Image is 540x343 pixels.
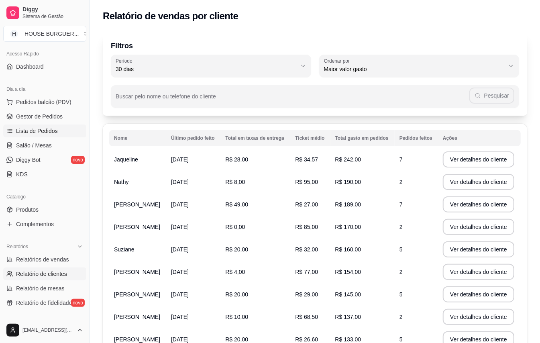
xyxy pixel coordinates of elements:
[3,26,86,42] button: Select a team
[295,246,318,253] span: R$ 32,00
[443,264,514,280] button: Ver detalhes do cliente
[3,282,86,295] a: Relatório de mesas
[443,151,514,167] button: Ver detalhes do cliente
[3,218,86,231] a: Complementos
[16,270,67,278] span: Relatório de clientes
[335,201,361,208] span: R$ 189,00
[171,246,189,253] span: [DATE]
[295,201,318,208] span: R$ 27,00
[114,336,160,343] span: [PERSON_NAME]
[16,284,65,292] span: Relatório de mesas
[395,130,438,146] th: Pedidos feitos
[3,83,86,96] div: Dia a dia
[443,309,514,325] button: Ver detalhes do cliente
[16,98,71,106] span: Pedidos balcão (PDV)
[22,6,83,13] span: Diggy
[111,55,311,77] button: Período30 dias
[399,224,403,230] span: 2
[109,130,166,146] th: Nome
[225,179,245,185] span: R$ 8,00
[3,168,86,181] a: KDS
[335,336,361,343] span: R$ 133,00
[3,96,86,108] button: Pedidos balcão (PDV)
[114,224,160,230] span: [PERSON_NAME]
[3,47,86,60] div: Acesso Rápido
[16,141,52,149] span: Salão / Mesas
[335,224,361,230] span: R$ 170,00
[111,40,519,51] p: Filtros
[171,269,189,275] span: [DATE]
[225,246,248,253] span: R$ 20,00
[225,269,245,275] span: R$ 4,00
[171,201,189,208] span: [DATE]
[3,60,86,73] a: Dashboard
[114,314,160,320] span: [PERSON_NAME]
[220,130,290,146] th: Total em taxas de entrega
[335,179,361,185] span: R$ 190,00
[171,179,189,185] span: [DATE]
[330,130,395,146] th: Total gasto em pedidos
[319,55,520,77] button: Ordenar porMaior valor gasto
[225,336,248,343] span: R$ 20,00
[295,269,318,275] span: R$ 77,00
[443,219,514,235] button: Ver detalhes do cliente
[399,179,403,185] span: 2
[171,224,189,230] span: [DATE]
[324,65,505,73] span: Maior valor gasto
[438,130,521,146] th: Ações
[399,336,403,343] span: 5
[16,63,44,71] span: Dashboard
[10,30,18,38] span: H
[399,246,403,253] span: 5
[171,336,189,343] span: [DATE]
[443,241,514,257] button: Ver detalhes do cliente
[295,179,318,185] span: R$ 95,00
[22,13,83,20] span: Sistema de Gestão
[16,255,69,263] span: Relatórios de vendas
[295,314,318,320] span: R$ 68,50
[3,139,86,152] a: Salão / Mesas
[3,267,86,280] a: Relatório de clientes
[399,314,403,320] span: 2
[116,65,297,73] span: 30 dias
[443,174,514,190] button: Ver detalhes do cliente
[443,196,514,212] button: Ver detalhes do cliente
[335,291,361,298] span: R$ 145,00
[335,314,361,320] span: R$ 137,00
[114,156,138,163] span: Jaqueline
[335,156,361,163] span: R$ 242,00
[295,156,318,163] span: R$ 34,57
[114,201,160,208] span: [PERSON_NAME]
[166,130,220,146] th: Último pedido feito
[443,286,514,302] button: Ver detalhes do cliente
[399,156,403,163] span: 7
[6,243,28,250] span: Relatórios
[16,220,54,228] span: Complementos
[16,156,41,164] span: Diggy Bot
[3,321,86,340] button: [EMAIL_ADDRESS][DOMAIN_NAME]
[225,201,248,208] span: R$ 49,00
[3,3,86,22] a: DiggySistema de Gestão
[16,299,72,307] span: Relatório de fidelidade
[290,130,330,146] th: Ticket médio
[114,291,160,298] span: [PERSON_NAME]
[3,110,86,123] a: Gestor de Pedidos
[114,269,160,275] span: [PERSON_NAME]
[171,156,189,163] span: [DATE]
[295,291,318,298] span: R$ 29,00
[171,291,189,298] span: [DATE]
[116,96,469,104] input: Buscar pelo nome ou telefone do cliente
[225,156,248,163] span: R$ 28,00
[225,291,248,298] span: R$ 20,00
[3,203,86,216] a: Produtos
[399,201,403,208] span: 7
[16,112,63,120] span: Gestor de Pedidos
[103,10,238,22] h2: Relatório de vendas por cliente
[116,57,135,64] label: Período
[114,179,129,185] span: Nathy
[225,224,245,230] span: R$ 0,00
[22,327,73,333] span: [EMAIL_ADDRESS][DOMAIN_NAME]
[3,125,86,137] a: Lista de Pedidos
[16,127,58,135] span: Lista de Pedidos
[16,206,39,214] span: Produtos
